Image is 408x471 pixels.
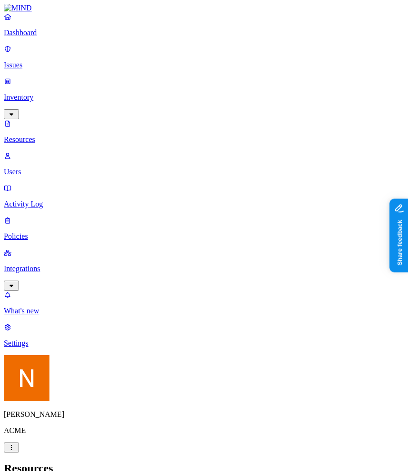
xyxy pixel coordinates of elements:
[4,232,404,241] p: Policies
[4,248,404,289] a: Integrations
[4,135,404,144] p: Resources
[4,12,404,37] a: Dashboard
[4,355,49,401] img: Nitai Mishary
[4,426,404,435] p: ACME
[4,119,404,144] a: Resources
[4,77,404,118] a: Inventory
[4,291,404,315] a: What's new
[4,184,404,208] a: Activity Log
[4,168,404,176] p: Users
[4,216,404,241] a: Policies
[4,151,404,176] a: Users
[4,339,404,348] p: Settings
[4,93,404,102] p: Inventory
[4,264,404,273] p: Integrations
[4,61,404,69] p: Issues
[4,307,404,315] p: What's new
[4,323,404,348] a: Settings
[4,4,32,12] img: MIND
[4,4,404,12] a: MIND
[4,45,404,69] a: Issues
[4,28,404,37] p: Dashboard
[4,200,404,208] p: Activity Log
[4,410,404,419] p: [PERSON_NAME]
